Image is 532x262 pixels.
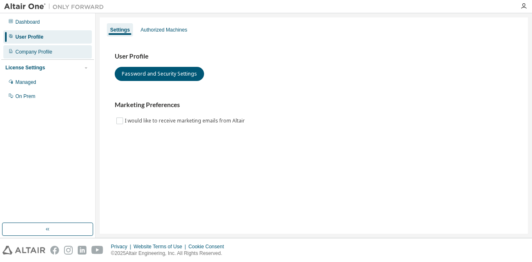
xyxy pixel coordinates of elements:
div: Managed [15,79,36,86]
img: altair_logo.svg [2,246,45,255]
p: © 2025 Altair Engineering, Inc. All Rights Reserved. [111,250,229,257]
div: Cookie Consent [188,243,229,250]
div: Authorized Machines [140,27,187,33]
h3: Marketing Preferences [115,101,513,109]
img: linkedin.svg [78,246,86,255]
img: facebook.svg [50,246,59,255]
div: Website Terms of Use [133,243,188,250]
div: Company Profile [15,49,52,55]
button: Password and Security Settings [115,67,204,81]
label: I would like to receive marketing emails from Altair [125,116,246,126]
div: License Settings [5,64,45,71]
div: On Prem [15,93,35,100]
div: Settings [110,27,130,33]
h3: User Profile [115,52,513,61]
div: User Profile [15,34,43,40]
img: Altair One [4,2,108,11]
img: instagram.svg [64,246,73,255]
img: youtube.svg [91,246,103,255]
div: Privacy [111,243,133,250]
div: Dashboard [15,19,40,25]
